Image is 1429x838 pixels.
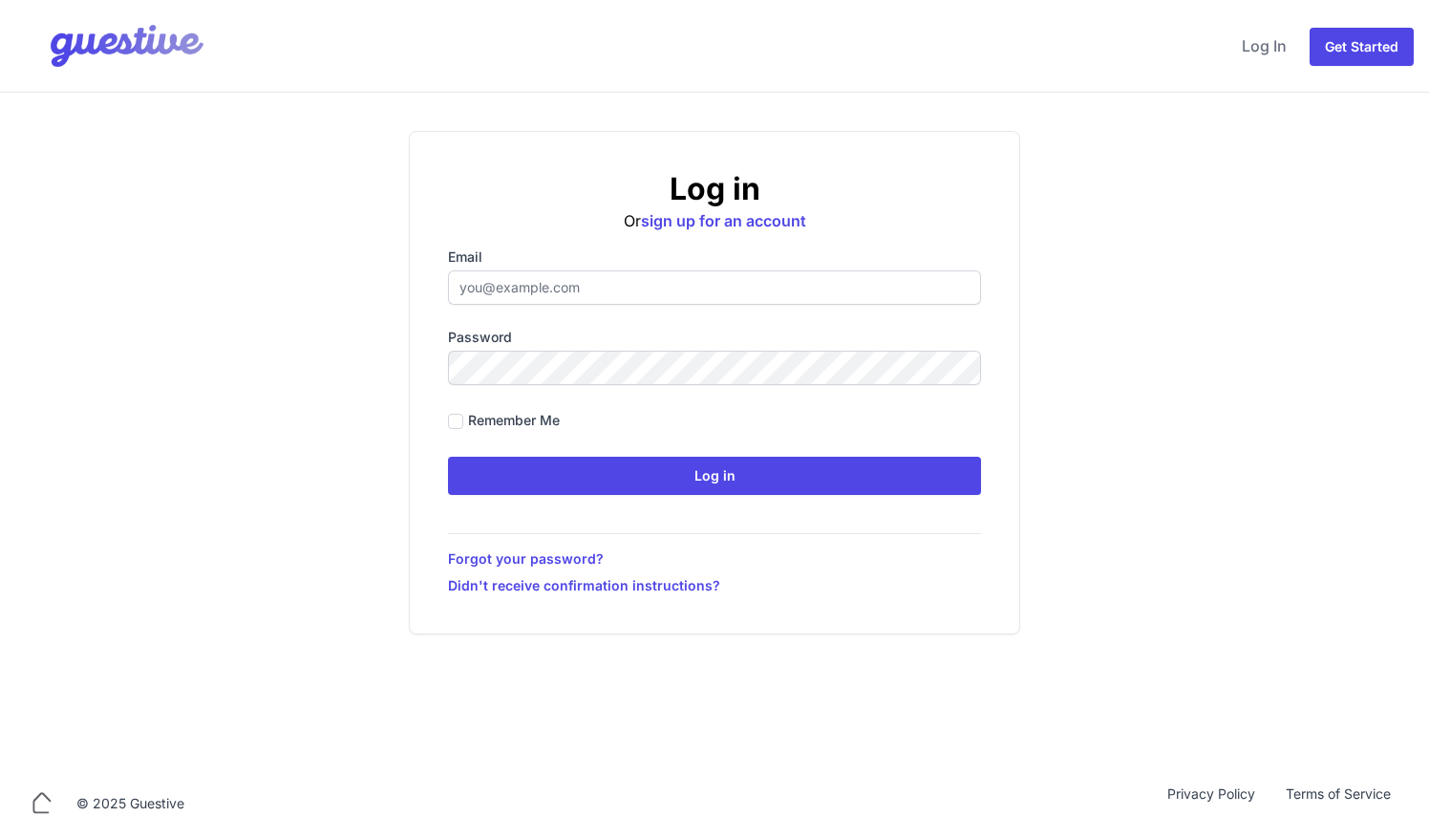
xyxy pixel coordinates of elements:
a: Terms of Service [1270,784,1406,823]
h2: Log in [448,170,981,208]
a: Privacy Policy [1152,784,1270,823]
a: Log In [1234,23,1294,69]
input: Log in [448,457,981,495]
div: © 2025 Guestive [76,794,184,813]
a: Get Started [1310,28,1414,66]
a: Forgot your password? [448,549,981,569]
a: Didn't receive confirmation instructions? [448,576,981,595]
div: Or [448,170,981,232]
label: Email [448,247,981,267]
a: sign up for an account [641,211,806,230]
label: Password [448,328,981,347]
img: Your Company [15,8,208,84]
input: you@example.com [448,270,981,305]
label: Remember me [468,411,560,430]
